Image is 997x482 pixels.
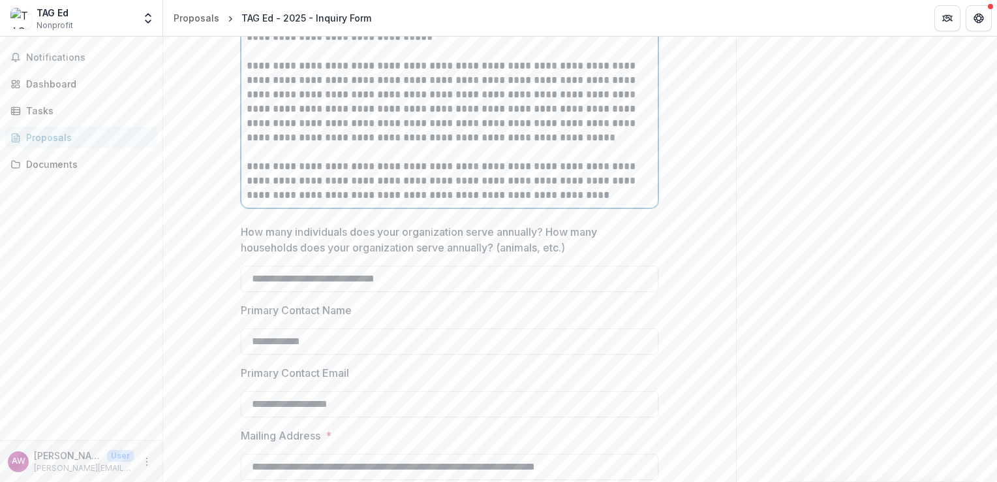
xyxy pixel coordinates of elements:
[139,5,157,31] button: Open entity switcher
[34,462,134,474] p: [PERSON_NAME][EMAIL_ADDRESS][DOMAIN_NAME]
[5,153,157,175] a: Documents
[34,449,102,462] p: [PERSON_NAME]
[241,365,349,381] p: Primary Contact Email
[5,127,157,148] a: Proposals
[26,52,152,63] span: Notifications
[168,8,376,27] nav: breadcrumb
[26,77,147,91] div: Dashboard
[5,47,157,68] button: Notifications
[174,11,219,25] div: Proposals
[5,73,157,95] a: Dashboard
[168,8,224,27] a: Proposals
[241,428,320,443] p: Mailing Address
[241,224,651,255] p: How many individuals does your organization serve annually? How many households does your organiz...
[934,5,960,31] button: Partners
[26,131,147,144] div: Proposals
[966,5,992,31] button: Get Help
[37,6,73,20] div: TAG Ed
[26,104,147,118] div: Tasks
[241,11,371,25] div: TAG Ed - 2025 - Inquiry Form
[37,20,73,31] span: Nonprofit
[5,100,157,121] a: Tasks
[107,450,134,462] p: User
[10,8,31,29] img: TAG Ed
[139,454,155,470] button: More
[241,302,352,318] p: Primary Contact Name
[26,157,147,171] div: Documents
[12,457,25,466] div: Anwar Walker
